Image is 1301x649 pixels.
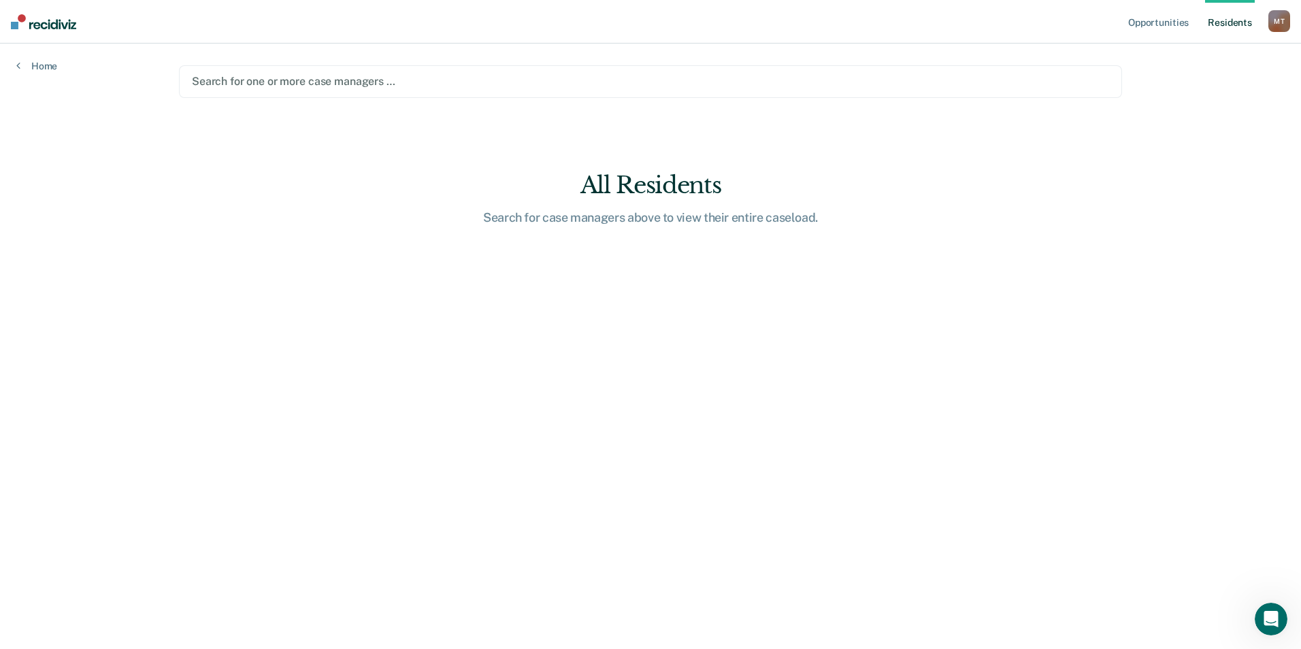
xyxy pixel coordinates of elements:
[11,14,76,29] img: Recidiviz
[433,210,868,225] div: Search for case managers above to view their entire caseload.
[1268,10,1290,32] button: MT
[433,171,868,199] div: All Residents
[1255,603,1287,635] iframe: Intercom live chat
[1268,10,1290,32] div: M T
[16,60,57,72] a: Home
